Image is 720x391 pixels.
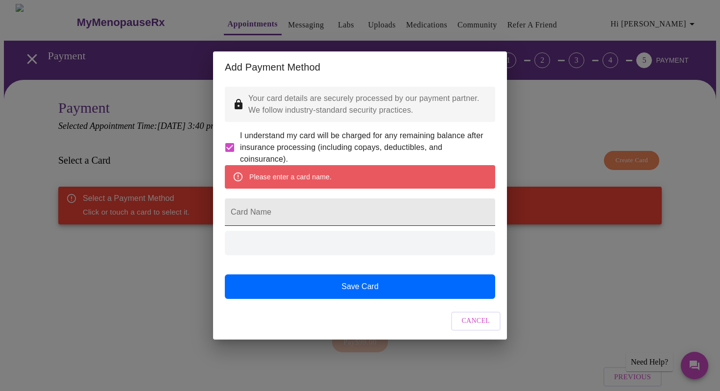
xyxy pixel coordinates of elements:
[225,274,495,299] button: Save Card
[248,93,487,116] p: Your card details are securely processed by our payment partner. We follow industry-standard secu...
[240,130,487,165] span: I understand my card will be charged for any remaining balance after insurance processing (includ...
[462,315,490,327] span: Cancel
[225,59,495,75] h2: Add Payment Method
[451,312,501,331] button: Cancel
[249,168,332,186] div: Please enter a card name.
